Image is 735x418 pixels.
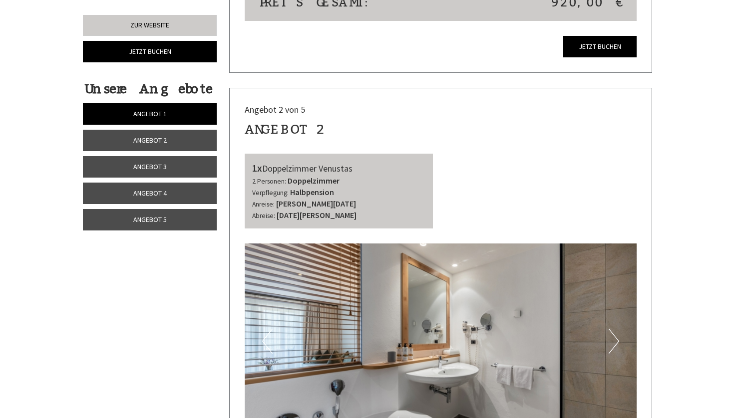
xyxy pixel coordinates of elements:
[133,109,167,118] span: Angebot 1
[252,162,262,174] b: 1x
[290,187,334,197] b: Halbpension
[133,189,167,198] span: Angebot 4
[563,36,637,57] a: Jetzt buchen
[133,215,167,224] span: Angebot 5
[288,176,340,186] b: Doppelzimmer
[262,329,273,354] button: Previous
[245,120,325,139] div: Angebot 2
[133,136,167,145] span: Angebot 2
[252,161,426,176] div: Doppelzimmer Venustas
[252,200,275,209] small: Anreise:
[277,210,357,220] b: [DATE][PERSON_NAME]
[252,189,289,197] small: Verpflegung:
[83,80,214,98] div: Unsere Angebote
[133,162,167,171] span: Angebot 3
[83,15,217,36] a: Zur Website
[83,41,217,62] a: Jetzt buchen
[245,104,305,115] span: Angebot 2 von 5
[252,211,275,220] small: Abreise:
[252,177,286,186] small: 2 Personen:
[276,199,356,209] b: [PERSON_NAME][DATE]
[609,329,619,354] button: Next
